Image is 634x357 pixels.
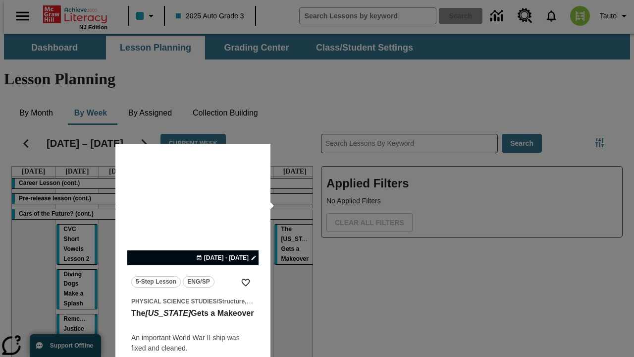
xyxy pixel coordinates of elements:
[218,298,354,305] span: Structure, Interactions, and Properties of Matter
[194,253,259,262] button: Oct 12 - Oct 12 Choose Dates
[136,277,176,287] span: 5-Step Lesson
[183,276,214,288] button: ENG/SP
[131,296,255,306] span: Topic: Physical Science Studies/Structure, Interactions, and Properties of Matter
[131,308,255,319] h3: The <i>Missouri</i> Gets a Makeover
[131,276,181,288] button: 5-Step Lesson
[131,298,216,305] span: Physical Science Studies
[187,277,210,287] span: ENG/SP
[145,309,191,317] i: [US_STATE]
[237,274,255,292] button: Add to Favorites
[216,298,218,305] span: /
[131,319,255,331] h4: undefined
[131,333,255,354] div: An important World War II ship was fixed and cleaned.
[204,253,249,262] span: [DATE] - [DATE]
